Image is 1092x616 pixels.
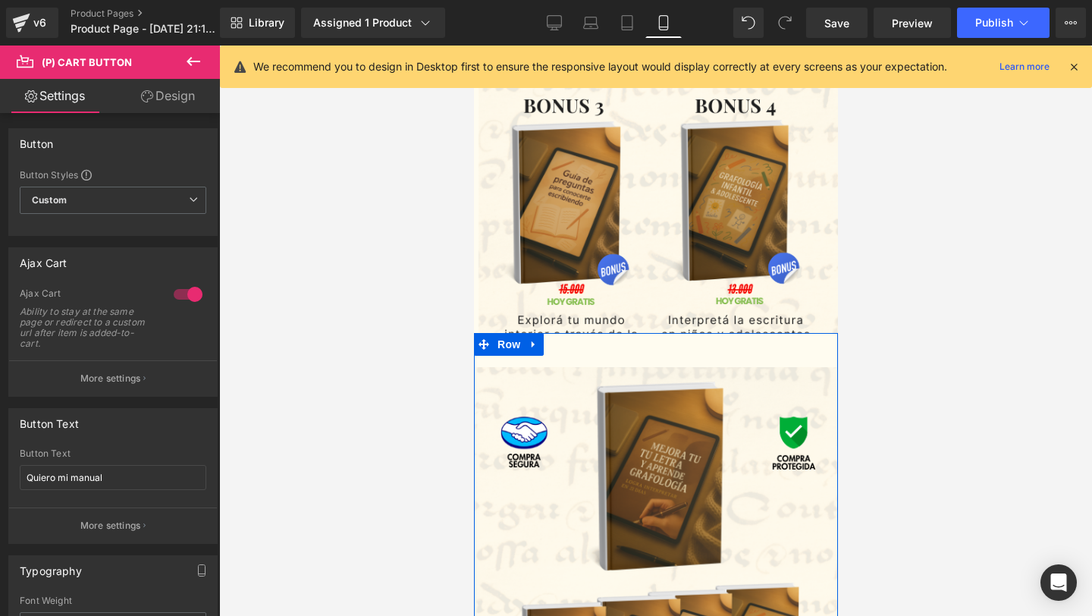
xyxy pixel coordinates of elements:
a: Learn more [993,58,1056,76]
span: Preview [892,15,933,31]
button: More [1056,8,1086,38]
div: Button Styles [20,168,206,181]
div: Button Text [20,409,79,430]
button: More settings [9,360,217,396]
span: Product Page - [DATE] 21:18:06 [71,23,216,35]
p: We recommend you to design in Desktop first to ensure the responsive layout would display correct... [253,58,947,75]
div: Open Intercom Messenger [1040,564,1077,601]
a: Product Pages [71,8,245,20]
div: Font Weight [20,596,206,606]
a: Laptop [573,8,609,38]
a: v6 [6,8,58,38]
a: Mobile [645,8,682,38]
a: Design [113,79,223,113]
div: v6 [30,13,49,33]
p: More settings [80,519,141,533]
span: Library [249,16,284,30]
div: Button Text [20,448,206,459]
div: Ajax Cart [20,288,158,303]
a: Preview [874,8,951,38]
button: Redo [770,8,800,38]
a: New Library [220,8,295,38]
span: Row [20,288,50,310]
a: Expand / Collapse [50,288,70,310]
button: Undo [733,8,764,38]
a: Tablet [609,8,645,38]
div: Ability to stay at the same page or redirect to a custom url after item is added-to-cart. [20,306,156,349]
div: Assigned 1 Product [313,15,433,30]
b: Custom [32,194,67,207]
button: More settings [9,508,217,543]
span: Save [824,15,849,31]
div: Typography [20,556,82,577]
div: Button [20,129,53,150]
div: Ajax Cart [20,248,67,269]
span: Publish [975,17,1013,29]
button: Publish [957,8,1050,38]
a: Desktop [536,8,573,38]
p: More settings [80,372,141,385]
span: (P) Cart Button [42,56,132,68]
